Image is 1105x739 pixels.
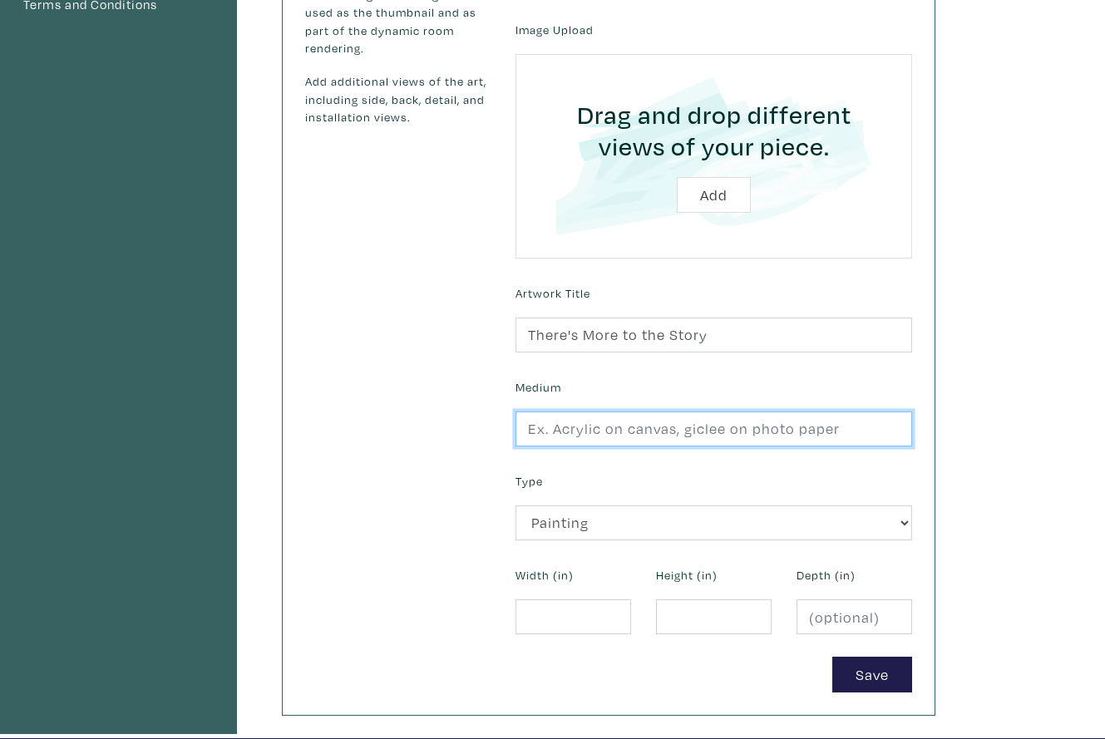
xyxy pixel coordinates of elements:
[797,599,912,635] input: (optional)
[516,21,594,39] label: Image Upload
[797,566,856,584] label: Depth (in)
[516,411,912,447] input: Ex. Acrylic on canvas, giclee on photo paper
[516,472,543,490] label: Type
[516,284,590,303] label: Artwork Title
[516,566,574,584] label: Width (in)
[832,657,912,692] button: Save
[656,566,718,584] label: Height (in)
[305,72,491,126] p: Add additional views of the art, including side, back, detail, and installation views.
[516,378,561,397] label: Medium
